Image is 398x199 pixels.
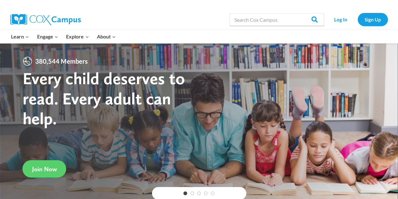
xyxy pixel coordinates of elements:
a: 2 [190,191,194,195]
nav: Secondary Navigation [327,13,388,26]
span: About [97,32,116,41]
a: Log In [327,13,355,26]
nav: Primary Navigation [7,30,120,43]
img: Cox Campus [10,14,81,25]
span: Learn [11,32,29,41]
a: Join Now [23,160,66,178]
a: 5 [211,191,215,195]
a: 3 [197,191,201,195]
a: 1 [183,191,187,195]
a: Sign Up [358,13,388,26]
strong: Every child deserves to read. Every adult can help. [23,68,185,128]
span: Join Now [32,165,57,173]
span: Explore [66,32,89,41]
span: Engage [37,32,58,41]
a: 4 [204,191,208,195]
span: 380,544 Members [33,56,90,66]
input: Search Cox Campus [230,13,324,26]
